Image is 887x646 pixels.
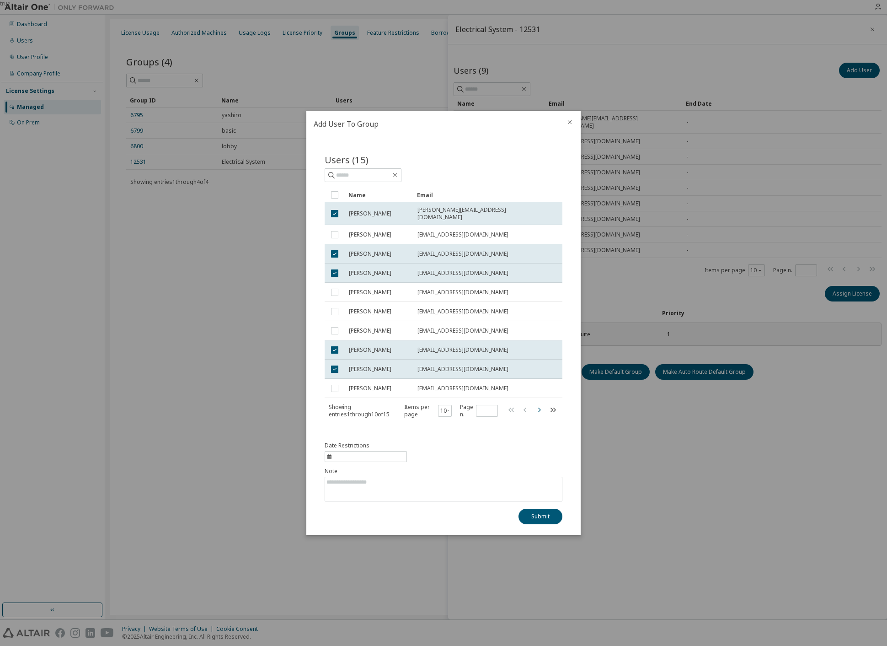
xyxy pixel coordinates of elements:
span: [PERSON_NAME] [349,269,391,277]
span: [PERSON_NAME] [349,210,391,217]
span: [EMAIL_ADDRESS][DOMAIN_NAME] [417,308,508,315]
span: [EMAIL_ADDRESS][DOMAIN_NAME] [417,385,508,392]
span: Date Restrictions [325,442,369,449]
span: [EMAIL_ADDRESS][DOMAIN_NAME] [417,269,508,277]
span: [PERSON_NAME] [349,289,391,296]
span: [PERSON_NAME] [349,231,391,238]
span: Items per page [404,404,452,418]
span: [EMAIL_ADDRESS][DOMAIN_NAME] [417,327,508,334]
span: [PERSON_NAME] [349,308,391,315]
span: [EMAIL_ADDRESS][DOMAIN_NAME] [417,346,508,354]
span: [EMAIL_ADDRESS][DOMAIN_NAME] [417,289,508,296]
span: [EMAIL_ADDRESS][DOMAIN_NAME] [417,231,508,238]
div: Name [348,188,410,202]
div: Email [417,188,547,202]
button: 10 [440,407,450,415]
h2: Add User To Group [306,111,559,137]
span: Showing entries 1 through 10 of 15 [329,403,390,418]
span: [PERSON_NAME] [349,385,391,392]
span: [EMAIL_ADDRESS][DOMAIN_NAME] [417,366,508,373]
button: information [325,442,407,462]
span: [EMAIL_ADDRESS][DOMAIN_NAME] [417,250,508,258]
label: Note [325,468,562,475]
span: Users (15) [325,153,369,166]
span: [PERSON_NAME][EMAIL_ADDRESS][DOMAIN_NAME] [417,206,546,221]
span: Page n. [460,404,498,418]
button: close [566,118,573,126]
button: Submit [518,509,562,524]
span: [PERSON_NAME] [349,346,391,354]
span: [PERSON_NAME] [349,250,391,258]
span: [PERSON_NAME] [349,327,391,334]
span: [PERSON_NAME] [349,366,391,373]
